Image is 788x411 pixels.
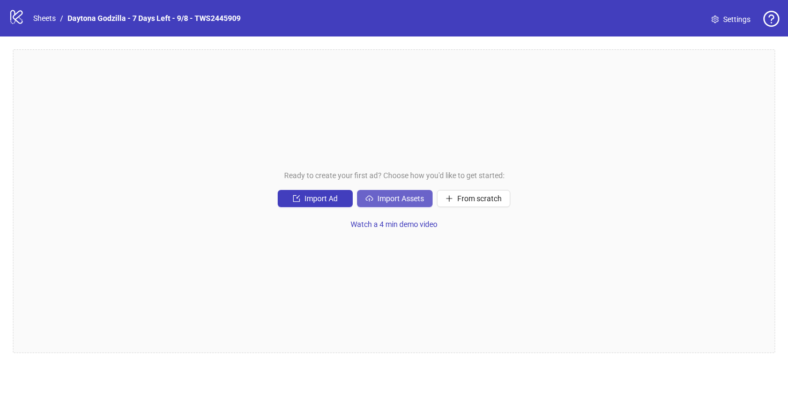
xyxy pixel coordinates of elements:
[65,12,243,24] a: Daytona Godzilla - 7 Days Left - 9/8 - TWS2445909
[31,12,58,24] a: Sheets
[457,194,502,203] span: From scratch
[763,11,779,27] span: question-circle
[304,194,338,203] span: Import Ad
[351,220,437,229] span: Watch a 4 min demo video
[703,11,759,28] a: Settings
[377,194,424,203] span: Import Assets
[342,216,446,233] button: Watch a 4 min demo video
[293,195,300,202] span: import
[437,190,510,207] button: From scratch
[366,195,373,202] span: cloud-upload
[278,190,353,207] button: Import Ad
[723,13,750,25] span: Settings
[357,190,433,207] button: Import Assets
[60,12,63,24] li: /
[445,195,453,202] span: plus
[711,16,719,23] span: setting
[284,170,504,181] span: Ready to create your first ad? Choose how you'd like to get started:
